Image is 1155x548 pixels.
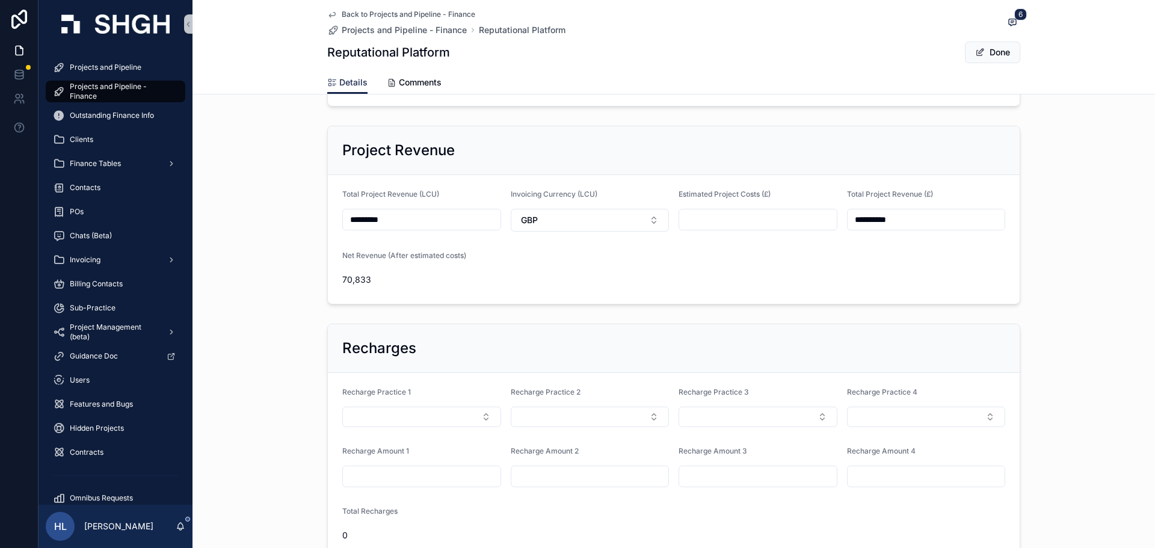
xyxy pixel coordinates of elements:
[679,446,747,455] span: Recharge Amount 3
[342,387,411,396] span: Recharge Practice 1
[70,183,100,192] span: Contacts
[38,48,192,505] div: scrollable content
[70,375,90,385] span: Users
[511,446,579,455] span: Recharge Amount 2
[511,407,670,427] button: Select Button
[339,76,368,88] span: Details
[342,339,416,358] h2: Recharges
[511,209,670,232] button: Select Button
[327,72,368,94] a: Details
[46,345,185,367] a: Guidance Doc
[479,24,565,36] a: Reputational Platform
[342,529,501,541] span: 0
[70,159,121,168] span: Finance Tables
[327,24,467,36] a: Projects and Pipeline - Finance
[46,393,185,415] a: Features and Bugs
[46,153,185,174] a: Finance Tables
[46,129,185,150] a: Clients
[46,369,185,391] a: Users
[521,214,538,226] span: GBP
[46,297,185,319] a: Sub-Practice
[847,407,1006,427] button: Select Button
[679,387,749,396] span: Recharge Practice 3
[679,407,837,427] button: Select Button
[387,72,442,96] a: Comments
[70,322,158,342] span: Project Management (beta)
[54,519,67,534] span: HL
[46,442,185,463] a: Contracts
[511,387,581,396] span: Recharge Practice 2
[70,231,112,241] span: Chats (Beta)
[46,81,185,102] a: Projects and Pipeline - Finance
[70,493,133,503] span: Omnibus Requests
[965,42,1020,63] button: Done
[342,24,467,36] span: Projects and Pipeline - Finance
[327,44,450,61] h1: Reputational Platform
[847,446,916,455] span: Recharge Amount 4
[70,399,133,409] span: Features and Bugs
[46,273,185,295] a: Billing Contacts
[847,387,917,396] span: Recharge Practice 4
[84,520,153,532] p: [PERSON_NAME]
[70,111,154,120] span: Outstanding Finance Info
[70,255,100,265] span: Invoicing
[1014,8,1027,20] span: 6
[1005,16,1020,31] button: 6
[342,189,439,199] span: Total Project Revenue (LCU)
[399,76,442,88] span: Comments
[511,189,597,199] span: Invoicing Currency (LCU)
[342,251,466,260] span: Net Revenue (After estimated costs)
[61,14,170,34] img: App logo
[46,417,185,439] a: Hidden Projects
[70,279,123,289] span: Billing Contacts
[847,189,933,199] span: Total Project Revenue (£)
[342,141,455,160] h2: Project Revenue
[46,249,185,271] a: Invoicing
[46,321,185,343] a: Project Management (beta)
[342,407,501,427] button: Select Button
[70,448,103,457] span: Contracts
[70,423,124,433] span: Hidden Projects
[46,487,185,509] a: Omnibus Requests
[46,177,185,199] a: Contacts
[46,57,185,78] a: Projects and Pipeline
[327,10,475,19] a: Back to Projects and Pipeline - Finance
[46,201,185,223] a: POs
[46,105,185,126] a: Outstanding Finance Info
[70,351,118,361] span: Guidance Doc
[70,207,84,217] span: POs
[342,506,398,516] span: Total Recharges
[70,63,141,72] span: Projects and Pipeline
[342,10,475,19] span: Back to Projects and Pipeline - Finance
[70,135,93,144] span: Clients
[342,446,409,455] span: Recharge Amount 1
[679,189,771,199] span: Estimated Project Costs (£)
[70,82,173,101] span: Projects and Pipeline - Finance
[70,303,115,313] span: Sub-Practice
[46,225,185,247] a: Chats (Beta)
[342,274,501,286] span: 70,833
